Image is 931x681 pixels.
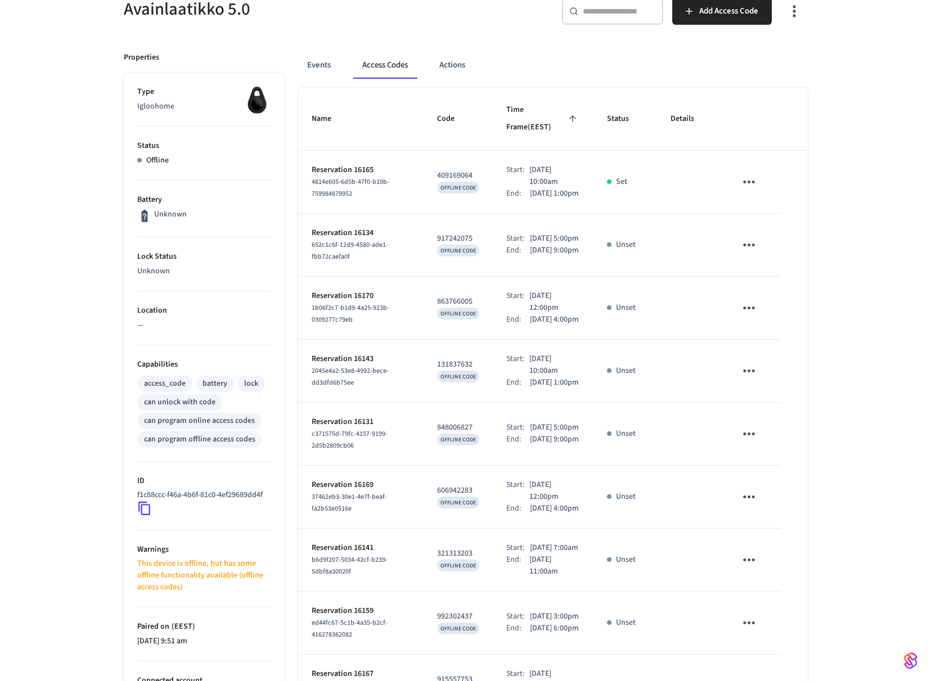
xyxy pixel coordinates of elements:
span: OFFLINE CODE [440,499,476,507]
p: [DATE] 1:00pm [530,188,579,200]
img: igloohome_igke [243,86,271,114]
p: [DATE] 12:00pm [529,290,581,314]
span: ( EEST ) [169,621,195,632]
div: Start: [506,233,530,245]
p: [DATE] 11:00am [529,554,580,578]
div: End: [506,245,530,256]
div: End: [506,434,530,445]
p: 848006827 [437,422,479,434]
p: [DATE] 10:00am [529,353,580,377]
div: End: [506,623,530,634]
div: Start: [506,353,529,377]
span: OFFLINE CODE [440,625,476,633]
p: Unset [616,554,636,566]
div: End: [506,503,530,515]
p: 606942283 [437,485,479,497]
span: OFFLINE CODE [440,184,476,192]
p: [DATE] 12:00pm [529,479,581,503]
p: Reservation 16134 [312,227,411,239]
p: Igloohome [137,101,271,112]
p: Unset [616,239,636,251]
p: Reservation 16169 [312,479,411,491]
p: Reservation 16141 [312,542,411,554]
span: c371575d-79fc-4157-9199-2d5b2809cb06 [312,429,388,450]
span: ed44fc67-5c1b-4a35-b2cf-416278362082 [312,618,388,639]
p: f1c88ccc-f46a-4b6f-81c0-4ef29689dd4f [137,489,263,501]
span: Name [312,110,346,128]
p: 131837632 [437,359,479,371]
p: Warnings [137,544,271,556]
div: Start: [506,422,530,434]
p: Paired on [137,621,271,633]
p: Unset [616,617,636,629]
span: Status [607,110,644,128]
div: End: [506,377,530,389]
span: 2045e4a2-53e8-4992-bece-dd3dfd6b75ee [312,366,389,387]
p: [DATE] 4:00pm [530,314,579,326]
span: Code [437,110,469,128]
p: Location [137,305,271,317]
p: Unset [616,365,636,377]
p: Reservation 16165 [312,164,411,176]
p: Unset [616,302,636,314]
p: Unknown [137,265,271,277]
span: Add Access Code [699,4,758,19]
p: Reservation 16143 [312,353,411,365]
div: access_code [144,378,186,390]
p: [DATE] 10:00am [529,164,580,188]
span: Details [671,110,709,128]
div: End: [506,554,529,578]
div: ant example [298,52,808,79]
p: Type [137,86,271,98]
p: 992302437 [437,611,479,623]
p: Set [616,176,627,188]
div: End: [506,314,530,326]
p: [DATE] 4:00pm [530,503,579,515]
p: ID [137,475,271,487]
p: Reservation 16167 [312,668,411,680]
p: [DATE] 5:00pm [530,233,579,245]
p: Lock Status [137,251,271,263]
button: Events [298,52,340,79]
span: 37462eb3-30e1-4e7f-beaf-fa2b53e0516e [312,492,387,513]
p: Unset [616,491,636,503]
p: Unset [616,428,636,440]
p: 863766005 [437,296,479,308]
p: Reservation 16131 [312,416,411,428]
div: battery [203,378,227,390]
p: [DATE] 3:00pm [530,611,579,623]
div: can program offline access codes [144,434,255,445]
p: Offline [146,155,169,166]
div: can unlock with code [144,396,215,408]
span: 4814e605-6d5b-47f0-b19b-759984879952 [312,177,389,199]
span: b6d9f207-5034-42cf-b239-5dbf8a30020f [312,555,388,576]
span: OFFLINE CODE [440,247,476,255]
p: [DATE] 9:00pm [530,434,579,445]
span: OFFLINE CODE [440,310,476,318]
p: Unknown [154,209,187,220]
p: [DATE] 1:00pm [530,377,579,389]
span: 1b06f2c7-b1d9-4a25-923b-0309277c79eb [312,303,389,324]
button: Actions [430,52,474,79]
p: 409169064 [437,170,479,182]
p: Battery [137,194,271,206]
p: [DATE] 9:51 am [137,635,271,647]
p: [DATE] 7:00am [530,542,578,554]
div: End: [506,188,530,200]
p: Capabilities [137,359,271,371]
span: OFFLINE CODE [440,562,476,570]
p: This device is offline, but has some offline functionality available (offline access codes) [137,558,271,593]
p: [DATE] 6:00pm [530,623,579,634]
img: SeamLogoGradient.69752ec5.svg [904,652,917,670]
p: Status [137,140,271,152]
p: [DATE] 9:00pm [530,245,579,256]
p: Properties [124,52,159,64]
button: Access Codes [353,52,417,79]
div: Start: [506,290,529,314]
span: Time Frame(EEST) [506,101,580,137]
div: lock [244,378,258,390]
span: OFFLINE CODE [440,436,476,444]
p: 917242075 [437,233,479,245]
p: Reservation 16170 [312,290,411,302]
p: — [137,319,271,331]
